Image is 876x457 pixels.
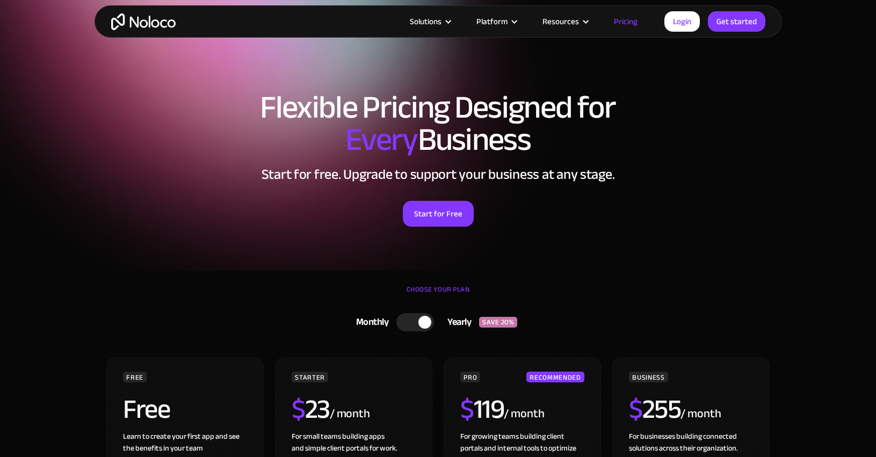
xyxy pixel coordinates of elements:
[105,281,771,308] div: CHOOSE YOUR PLAN
[460,396,504,423] h2: 119
[463,14,529,28] div: Platform
[111,13,176,30] a: home
[330,405,370,423] div: / month
[542,14,579,28] div: Resources
[410,14,441,28] div: Solutions
[292,396,330,423] h2: 23
[479,317,517,328] div: SAVE 20%
[292,384,305,434] span: $
[680,405,721,423] div: / month
[105,91,771,156] h1: Flexible Pricing Designed for Business
[629,384,642,434] span: $
[396,14,463,28] div: Solutions
[504,405,544,423] div: / month
[343,314,397,330] div: Monthly
[460,384,474,434] span: $
[460,372,480,382] div: PRO
[664,11,700,32] a: Login
[600,14,651,28] a: Pricing
[105,166,771,183] h2: Start for free. Upgrade to support your business at any stage.
[629,372,668,382] div: BUSINESS
[476,14,508,28] div: Platform
[123,372,147,382] div: FREE
[292,372,328,382] div: STARTER
[345,110,418,170] span: Every
[708,11,765,32] a: Get started
[529,14,600,28] div: Resources
[403,201,474,227] a: Start for Free
[123,396,170,423] h2: Free
[434,314,479,330] div: Yearly
[526,372,584,382] div: RECOMMENDED
[629,396,680,423] h2: 255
